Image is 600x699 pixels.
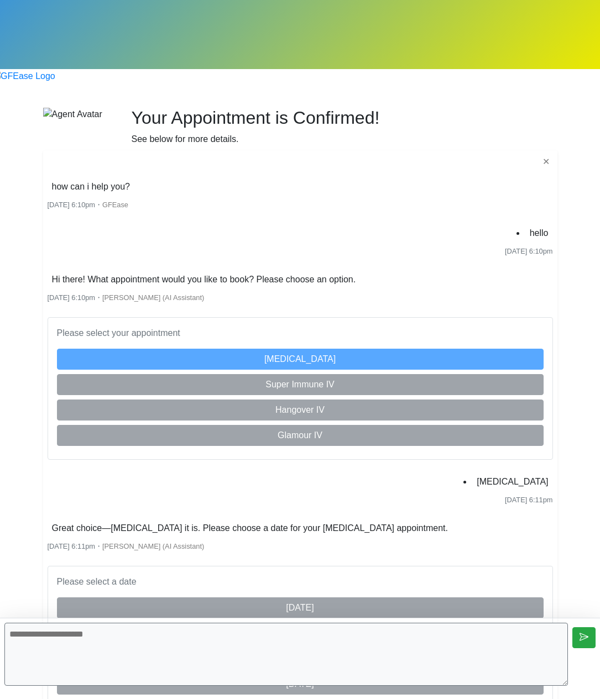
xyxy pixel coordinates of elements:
[48,201,128,209] small: ・
[57,349,544,370] button: [MEDICAL_DATA]
[102,201,128,209] span: GFEase
[132,133,557,146] div: See below for more details.
[102,542,204,550] span: [PERSON_NAME] (AI Assistant)
[48,293,96,302] span: [DATE] 6:10pm
[48,201,96,209] span: [DATE] 6:10pm
[505,496,553,504] span: [DATE] 6:11pm
[132,107,557,128] h2: Your Appointment is Confirmed!
[525,224,553,242] li: hello
[57,425,544,446] button: Glamour IV
[472,473,552,491] li: [MEDICAL_DATA]
[48,519,452,537] li: Great choice—[MEDICAL_DATA] it is. Please choose a date for your [MEDICAL_DATA] appointment.
[48,293,205,302] small: ・
[57,575,544,588] p: Please select a date
[57,400,544,421] button: Hangover IV
[505,247,553,255] span: [DATE] 6:10pm
[102,293,204,302] span: [PERSON_NAME] (AI Assistant)
[57,374,544,395] button: Super Immune IV
[48,542,205,550] small: ・
[57,597,544,618] button: [DATE]
[57,327,544,340] p: Please select your appointment
[48,178,134,196] li: how can i help you?
[48,542,96,550] span: [DATE] 6:11pm
[539,155,553,169] button: ✕
[43,108,102,121] img: Agent Avatar
[48,271,361,288] li: Hi there! What appointment would you like to book? Please choose an option.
